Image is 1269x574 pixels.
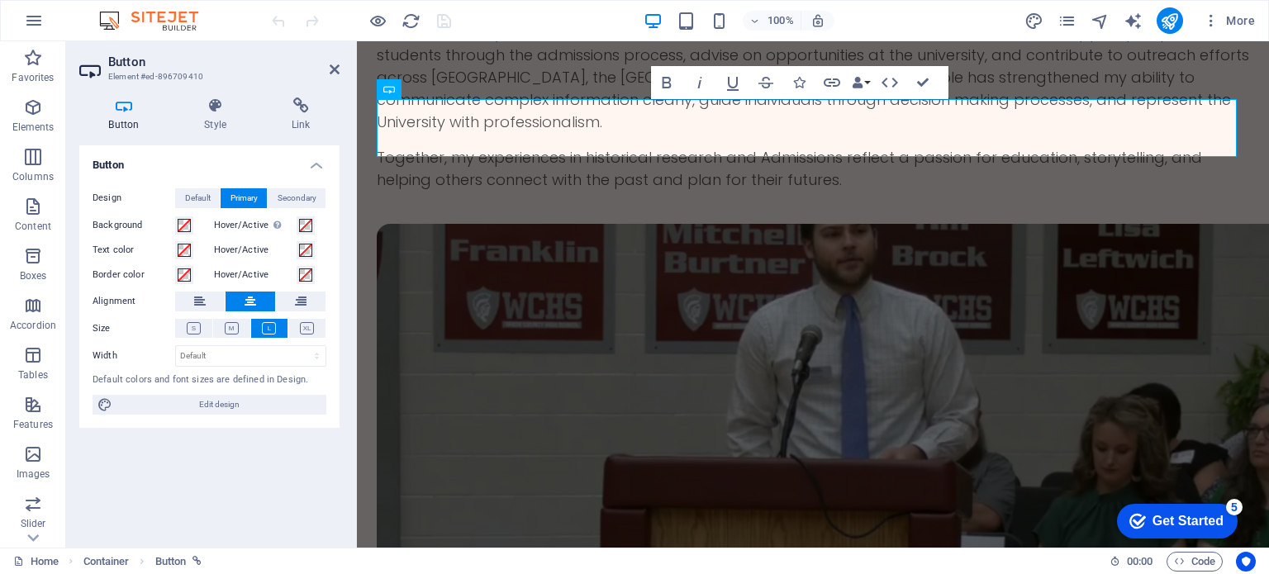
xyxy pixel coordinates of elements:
button: HTML [874,66,905,99]
button: Code [1167,552,1223,572]
button: text_generator [1124,11,1143,31]
button: reload [401,11,421,31]
label: Border color [93,265,175,285]
div: Default colors and font sizes are defined in Design. [93,373,326,387]
label: Width [93,351,175,360]
button: Strikethrough [750,66,782,99]
h3: Element #ed-896709410 [108,69,307,84]
span: : [1138,555,1141,567]
p: Columns [12,170,54,183]
p: Favorites [12,71,54,84]
label: Hover/Active [214,265,297,285]
button: navigator [1091,11,1110,31]
button: Edit design [93,395,326,415]
p: Images [17,467,50,481]
img: Editor Logo [95,11,219,31]
button: Click here to leave preview mode and continue editing [368,11,387,31]
div: Get Started [49,18,120,33]
p: Features [13,418,53,431]
p: Slider [21,517,46,530]
i: AI Writer [1124,12,1143,31]
p: Content [15,220,51,233]
i: Publish [1160,12,1179,31]
button: Primary [221,188,267,208]
div: Get Started 5 items remaining, 0% complete [13,8,134,43]
h4: Button [79,97,175,132]
label: Hover/Active [214,216,297,235]
div: 5 [122,3,139,20]
button: design [1024,11,1044,31]
p: Accordion [10,319,56,332]
span: Click to select. Double-click to edit [83,552,130,572]
label: Design [93,188,175,208]
h4: Link [262,97,340,132]
button: pages [1057,11,1077,31]
a: Click to cancel selection. Double-click to open Pages [13,552,59,572]
span: Secondary [278,188,316,208]
h6: Session time [1110,552,1153,572]
label: Text color [93,240,175,260]
h4: Button [79,145,340,175]
h4: Style [175,97,263,132]
button: Icons [783,66,815,99]
button: publish [1157,7,1183,34]
span: Default [185,188,211,208]
span: Edit design [117,395,321,415]
i: Navigator [1091,12,1110,31]
i: Reload page [402,12,421,31]
button: Confirm (Ctrl+⏎) [907,66,939,99]
button: Italic (Ctrl+I) [684,66,715,99]
label: Alignment [93,292,175,311]
button: Underline (Ctrl+U) [717,66,749,99]
button: Data Bindings [849,66,872,99]
h2: Button [108,55,340,69]
button: Default [175,188,220,208]
p: Elements [12,121,55,134]
nav: breadcrumb [83,552,202,572]
span: Primary [231,188,258,208]
i: Design (Ctrl+Alt+Y) [1024,12,1043,31]
button: Secondary [268,188,326,208]
label: Hover/Active [214,240,297,260]
span: More [1203,12,1255,29]
span: Code [1174,552,1215,572]
button: More [1196,7,1262,34]
button: Bold (Ctrl+B) [651,66,682,99]
label: Background [93,216,175,235]
i: Pages (Ctrl+Alt+S) [1057,12,1077,31]
span: Click to select. Double-click to edit [155,552,187,572]
p: Tables [18,368,48,382]
button: Link [816,66,848,99]
label: Size [93,319,175,339]
i: On resize automatically adjust zoom level to fit chosen device. [810,13,825,28]
button: 100% [743,11,801,31]
i: This element is linked [192,557,202,566]
h6: 100% [768,11,794,31]
span: 00 00 [1127,552,1153,572]
button: Usercentrics [1236,552,1256,572]
p: Boxes [20,269,47,282]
